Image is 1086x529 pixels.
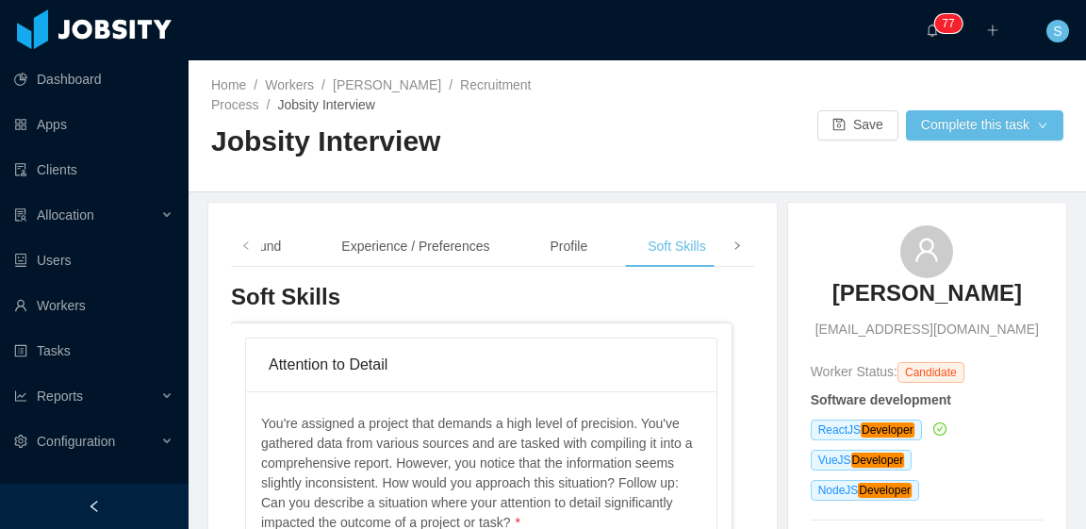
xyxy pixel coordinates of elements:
em: Developer [858,483,912,498]
span: Allocation [37,207,94,223]
span: / [449,77,452,92]
i: icon: line-chart [14,389,27,403]
a: icon: pie-chartDashboard [14,60,173,98]
a: icon: check-circle [930,422,946,437]
a: icon: profileTasks [14,332,173,370]
span: Jobsity Interview [277,97,374,112]
a: [PERSON_NAME] [832,278,1022,320]
a: Recruitment Process [211,77,532,112]
i: icon: setting [14,435,27,448]
button: Complete this taskicon: down [906,110,1063,141]
span: ReactJS [811,420,922,440]
span: VueJS [811,450,913,471]
span: Worker Status: [811,364,897,379]
i: icon: plus [986,24,999,37]
span: [EMAIL_ADDRESS][DOMAIN_NAME] [815,320,1039,339]
a: icon: auditClients [14,151,173,189]
em: Developer [861,422,914,438]
div: Background [196,225,297,268]
a: [PERSON_NAME] [333,77,441,92]
div: Experience / Preferences [326,225,504,268]
i: icon: bell [926,24,939,37]
a: Home [211,77,246,92]
div: Attention to Detail [269,339,694,391]
h3: [PERSON_NAME] [832,278,1022,308]
i: icon: user [913,237,940,263]
i: icon: right [732,241,742,251]
p: 7 [942,14,948,33]
span: Reports [37,388,83,404]
i: icon: left [241,241,251,251]
i: icon: check-circle [933,422,946,436]
span: / [254,77,257,92]
a: icon: robotUsers [14,241,173,279]
div: Profile [535,225,602,268]
span: Candidate [897,362,964,383]
span: / [321,77,325,92]
a: Workers [265,77,314,92]
button: icon: saveSave [817,110,898,141]
span: / [267,97,271,112]
span: NodeJS [811,480,919,501]
span: S [1053,20,1061,42]
p: 7 [948,14,955,33]
i: icon: solution [14,208,27,222]
em: Developer [851,453,905,468]
strong: Software development [811,392,951,407]
h2: Jobsity Interview [211,123,637,161]
sup: 77 [934,14,962,33]
h3: Soft Skills [231,282,732,312]
a: icon: appstoreApps [14,106,173,143]
span: Configuration [37,434,115,449]
div: Soft Skills [633,225,720,268]
a: icon: userWorkers [14,287,173,324]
